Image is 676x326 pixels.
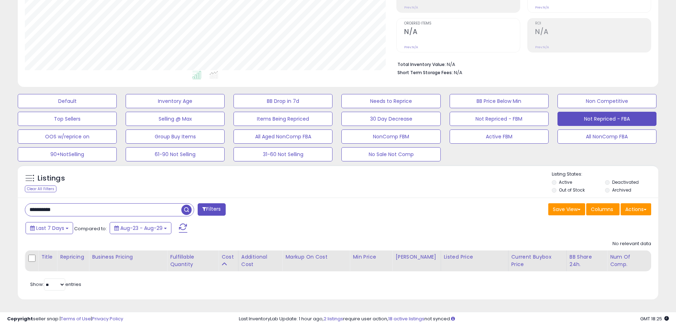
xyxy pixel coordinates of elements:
[591,206,613,213] span: Columns
[92,253,164,261] div: Business Pricing
[610,253,648,268] div: Num of Comp.
[126,129,225,144] button: Group Buy Items
[38,173,65,183] h5: Listings
[535,45,549,49] small: Prev: N/A
[221,253,235,261] div: Cost
[557,112,656,126] button: Not Repriced - FBA
[612,179,639,185] label: Deactivated
[450,94,549,108] button: BB Price Below Min
[74,225,107,232] span: Compared to:
[126,112,225,126] button: Selling @ Max
[548,203,585,215] button: Save View
[241,253,280,268] div: Additional Cost
[535,5,549,10] small: Prev: N/A
[535,22,651,26] span: ROI
[110,222,171,234] button: Aug-23 - Aug-29
[557,129,656,144] button: All NonComp FBA
[341,129,440,144] button: NonComp FBM
[640,315,669,322] span: 2025-09-6 18:25 GMT
[170,253,215,268] div: Fulfillable Quantity
[621,203,651,215] button: Actions
[198,203,225,216] button: Filters
[233,147,332,161] button: 31-60 Not Selling
[341,147,440,161] button: No Sale Not Comp
[535,28,651,37] h2: N/A
[233,94,332,108] button: BB Drop in 7d
[444,253,505,261] div: Listed Price
[120,225,163,232] span: Aug-23 - Aug-29
[612,187,631,193] label: Archived
[61,315,91,322] a: Terms of Use
[18,129,117,144] button: OOS w/reprice on
[60,253,86,261] div: Repricing
[18,94,117,108] button: Default
[233,129,332,144] button: All Aged NonComp FBA
[450,112,549,126] button: Not Repriced - FBM
[30,281,81,288] span: Show: entries
[511,253,564,268] div: Current Buybox Price
[18,147,117,161] button: 90+NotSelling
[282,250,350,271] th: The percentage added to the cost of goods (COGS) that forms the calculator for Min & Max prices.
[26,222,73,234] button: Last 7 Days
[7,316,123,322] div: seller snap | |
[404,28,520,37] h2: N/A
[397,61,446,67] b: Total Inventory Value:
[36,225,64,232] span: Last 7 Days
[454,69,462,76] span: N/A
[557,94,656,108] button: Non Competitive
[126,147,225,161] button: 61-90 Not Selling
[450,129,549,144] button: Active FBM
[570,253,604,268] div: BB Share 24h.
[25,186,56,192] div: Clear All Filters
[18,112,117,126] button: Top Sellers
[397,60,646,68] li: N/A
[559,187,585,193] label: Out of Stock
[7,315,33,322] strong: Copyright
[233,112,332,126] button: Items Being Repriced
[397,70,453,76] b: Short Term Storage Fees:
[612,241,651,247] div: No relevant data
[285,253,347,261] div: Markup on Cost
[404,45,418,49] small: Prev: N/A
[388,315,424,322] a: 18 active listings
[126,94,225,108] button: Inventory Age
[559,179,572,185] label: Active
[324,315,343,322] a: 2 listings
[341,112,440,126] button: 30 Day Decrease
[404,5,418,10] small: Prev: N/A
[552,171,658,178] p: Listing States:
[92,315,123,322] a: Privacy Policy
[586,203,620,215] button: Columns
[395,253,438,261] div: [PERSON_NAME]
[341,94,440,108] button: Needs to Reprice
[239,316,669,322] div: Last InventoryLab Update: 1 hour ago, require user action, not synced.
[353,253,389,261] div: Min Price
[41,253,54,261] div: Title
[404,22,520,26] span: Ordered Items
